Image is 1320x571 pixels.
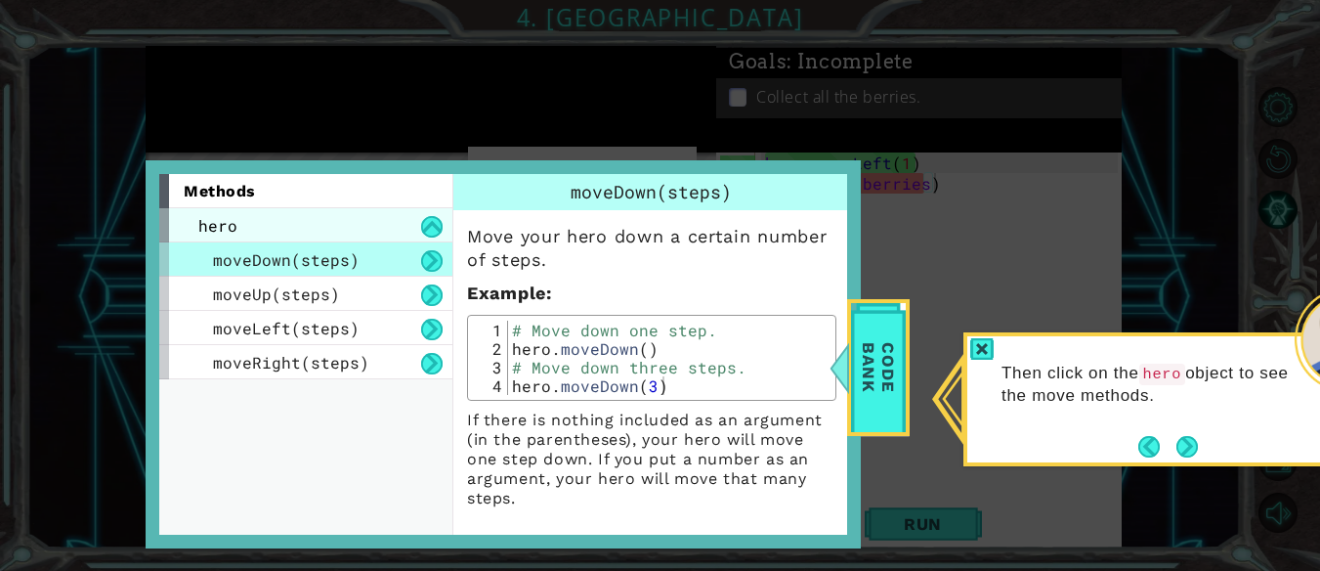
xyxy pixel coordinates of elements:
[467,283,546,303] span: Example
[473,376,508,395] div: 4
[473,358,508,376] div: 3
[213,352,369,373] span: moveRight(steps)
[473,321,508,339] div: 1
[1001,363,1294,407] p: Then click on the object to see the move methods.
[1139,364,1186,385] code: hero
[184,182,256,200] span: methods
[213,284,340,304] span: moveUp(steps)
[453,174,850,210] div: moveDown(steps)
[571,180,732,203] span: moveDown(steps)
[159,174,452,208] div: methods
[467,225,836,272] p: Move your hero down a certain number of steps.
[467,411,836,508] p: If there is nothing included as an argument (in the parentheses), your hero will move one step do...
[473,339,508,358] div: 2
[1176,436,1198,458] button: Next
[1138,436,1176,458] button: Back
[213,249,360,270] span: moveDown(steps)
[213,318,360,338] span: moveLeft(steps)
[853,311,904,423] span: Code Bank
[467,283,552,303] strong: :
[198,215,237,236] span: hero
